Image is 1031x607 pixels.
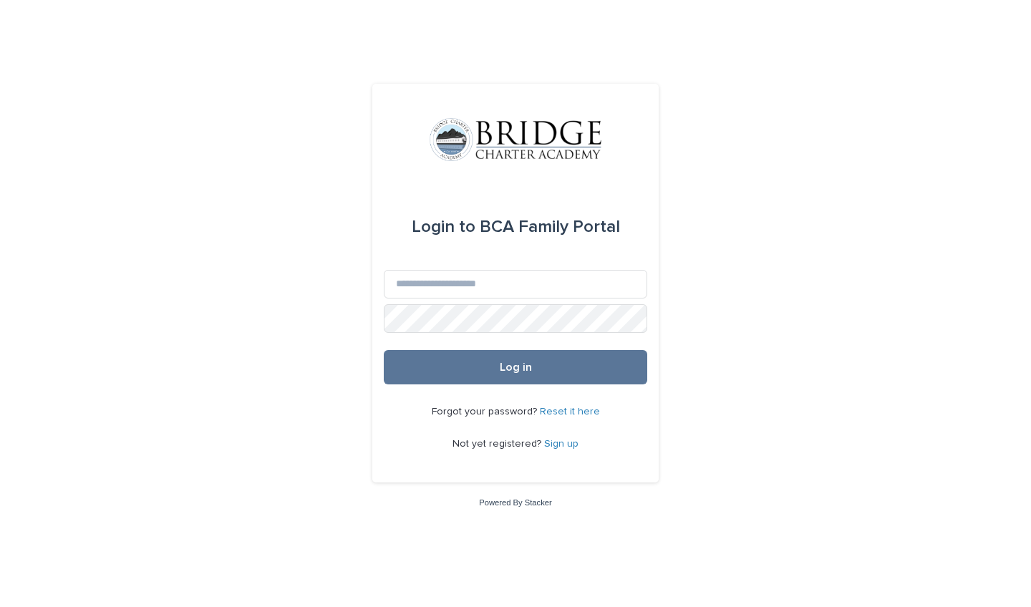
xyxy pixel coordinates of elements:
a: Reset it here [540,407,600,417]
span: Login to [412,218,475,235]
div: BCA Family Portal [412,207,620,247]
a: Powered By Stacker [479,498,551,507]
img: V1C1m3IdTEidaUdm9Hs0 [430,118,601,161]
span: Forgot your password? [432,407,540,417]
button: Log in [384,350,647,384]
a: Sign up [544,439,579,449]
span: Not yet registered? [452,439,544,449]
span: Log in [500,361,532,373]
